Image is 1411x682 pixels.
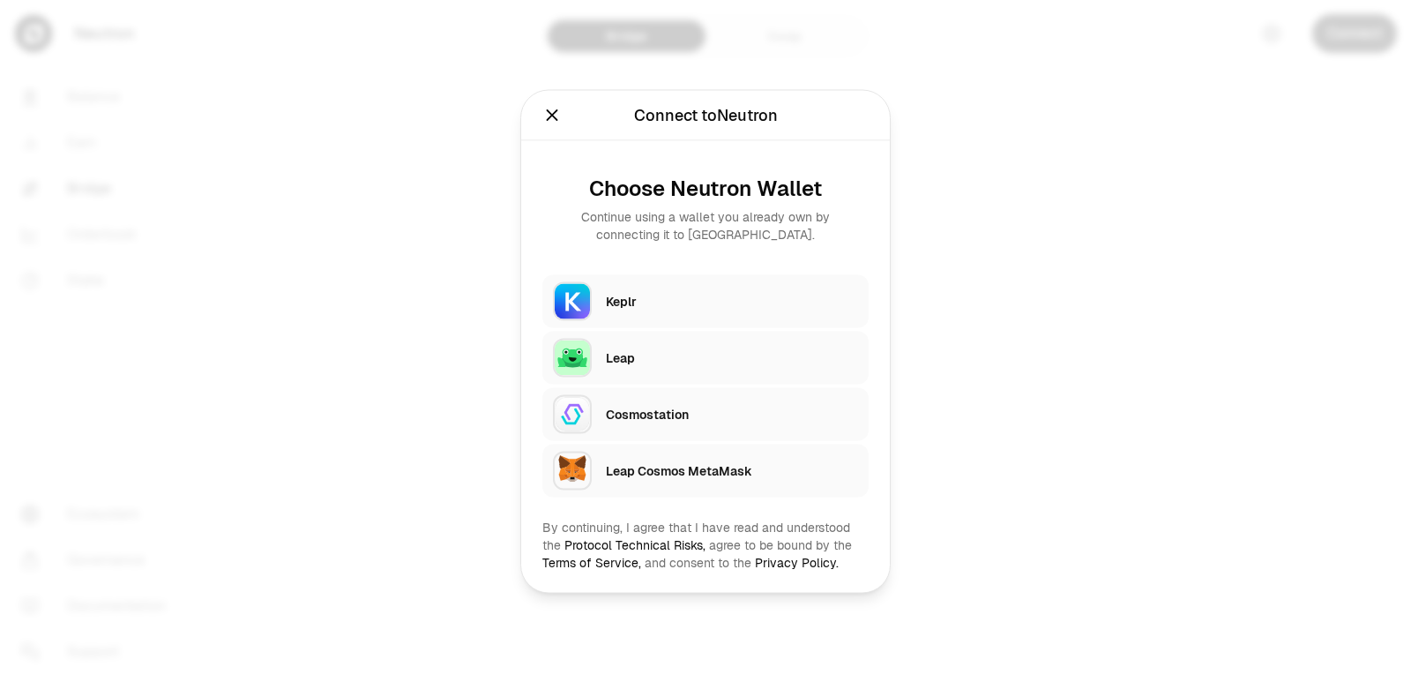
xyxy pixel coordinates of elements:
button: LeapLeap [542,331,869,384]
a: Terms of Service, [542,554,641,570]
div: Leap Cosmos MetaMask [606,461,858,479]
div: Keplr [606,292,858,310]
div: Leap [606,348,858,366]
div: Cosmostation [606,405,858,423]
img: Cosmostation [553,394,592,433]
button: CosmostationCosmostation [542,387,869,440]
button: Close [542,102,562,127]
div: By continuing, I agree that I have read and understood the agree to be bound by the and consent t... [542,518,869,571]
button: KeplrKeplr [542,274,869,327]
a: Protocol Technical Risks, [564,536,705,552]
img: Keplr [553,281,592,320]
div: Connect to Neutron [634,102,778,127]
button: Leap Cosmos MetaMaskLeap Cosmos MetaMask [542,444,869,497]
img: Leap Cosmos MetaMask [553,451,592,490]
div: Choose Neutron Wallet [556,176,855,200]
a: Privacy Policy. [755,554,839,570]
div: Continue using a wallet you already own by connecting it to [GEOGRAPHIC_DATA]. [556,207,855,243]
img: Leap [553,338,592,377]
